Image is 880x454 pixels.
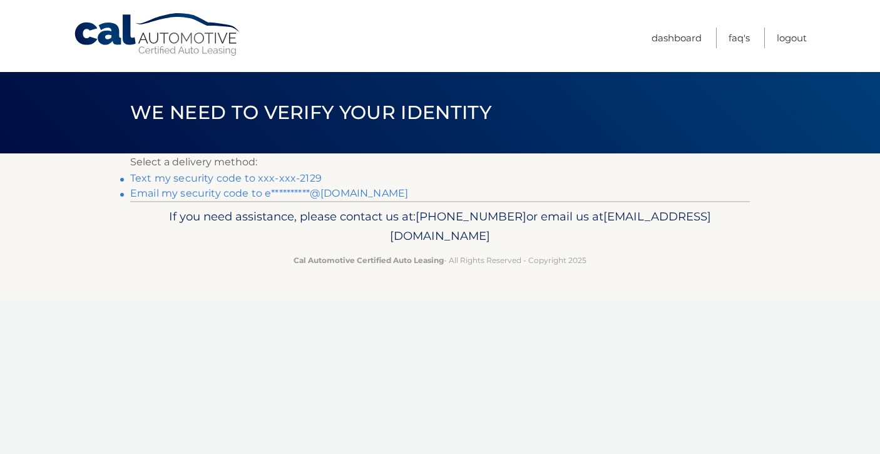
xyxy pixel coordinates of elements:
span: [PHONE_NUMBER] [416,209,526,224]
p: Select a delivery method: [130,153,750,171]
a: Text my security code to xxx-xxx-2129 [130,172,322,184]
a: Dashboard [652,28,702,48]
a: Logout [777,28,807,48]
p: - All Rights Reserved - Copyright 2025 [138,254,742,267]
a: Cal Automotive [73,13,242,57]
p: If you need assistance, please contact us at: or email us at [138,207,742,247]
a: Email my security code to e**********@[DOMAIN_NAME] [130,187,408,199]
span: We need to verify your identity [130,101,491,124]
a: FAQ's [729,28,750,48]
strong: Cal Automotive Certified Auto Leasing [294,255,444,265]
